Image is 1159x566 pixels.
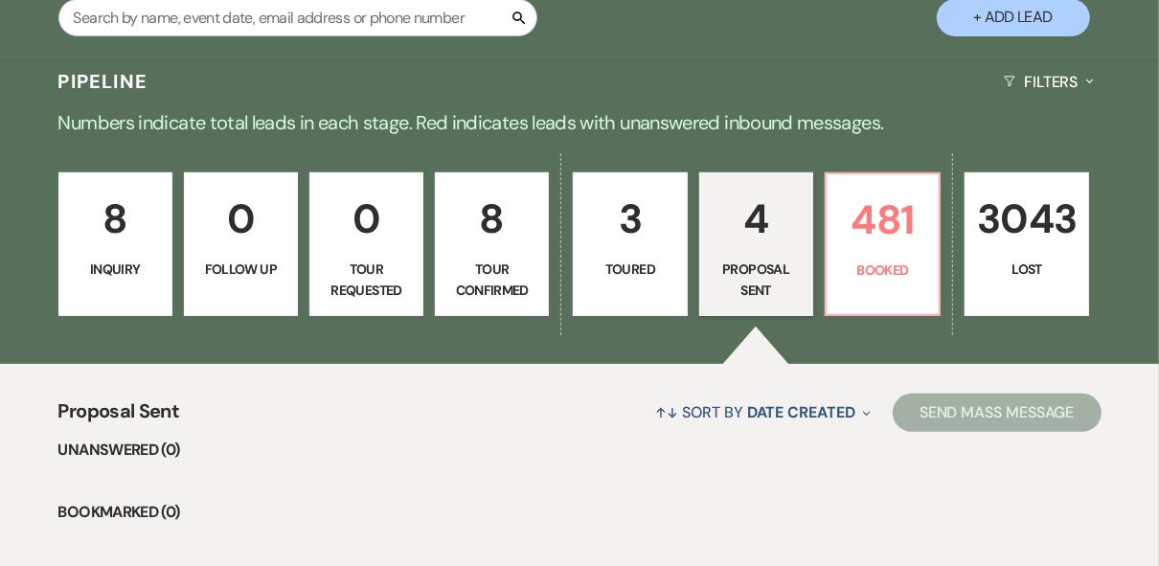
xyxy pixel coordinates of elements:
a: 4Proposal Sent [699,172,813,316]
p: Inquiry [71,259,160,280]
p: Tour Requested [322,259,411,302]
p: 0 [196,187,285,251]
p: 481 [838,188,927,252]
p: 4 [712,187,801,251]
a: 481Booked [825,172,941,316]
p: 8 [71,187,160,251]
p: Booked [838,260,927,281]
span: Proposal Sent [58,396,180,438]
a: 3043Lost [965,172,1089,316]
span: ↑↓ [656,402,679,422]
a: 0Tour Requested [309,172,423,316]
button: Send Mass Message [893,394,1102,432]
a: 0Follow Up [184,172,298,316]
p: Follow Up [196,259,285,280]
button: Filters [996,57,1101,107]
button: Sort By Date Created [648,387,878,438]
p: 3 [585,187,674,251]
p: 3043 [977,187,1077,251]
p: 0 [322,187,411,251]
a: 8Tour Confirmed [435,172,549,316]
li: Bookmarked (0) [58,500,1102,525]
p: 8 [447,187,536,251]
p: Toured [585,259,674,280]
p: Tour Confirmed [447,259,536,302]
h3: Pipeline [58,68,148,95]
span: Date Created [747,402,855,422]
p: Proposal Sent [712,259,801,302]
p: Lost [977,259,1077,280]
li: Unanswered (0) [58,438,1102,463]
a: 8Inquiry [58,172,172,316]
a: 3Toured [573,172,687,316]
